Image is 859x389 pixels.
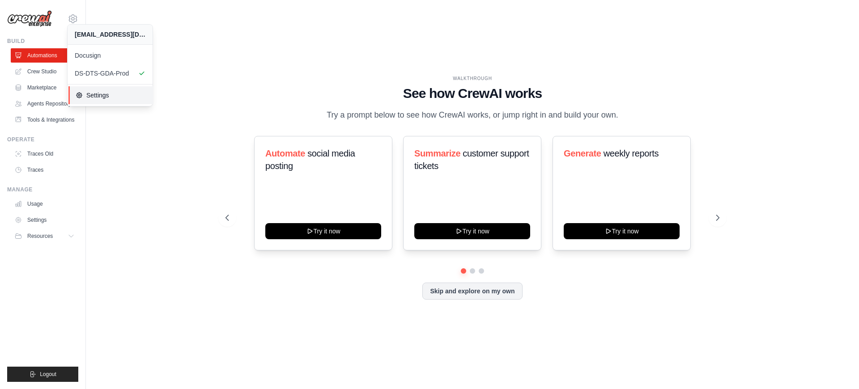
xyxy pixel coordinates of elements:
button: Try it now [265,223,381,239]
a: Automations [11,48,78,63]
a: Traces Old [11,147,78,161]
div: Operate [7,136,78,143]
button: Skip and explore on my own [422,283,522,300]
p: Try a prompt below to see how CrewAI works, or jump right in and build your own. [322,109,623,122]
div: [EMAIL_ADDRESS][DOMAIN_NAME] [75,30,145,39]
a: Traces [11,163,78,177]
span: DS-DTS-GDA-Prod [75,69,145,78]
button: Try it now [564,223,680,239]
button: Resources [11,229,78,243]
span: Logout [40,371,56,378]
a: Settings [11,213,78,227]
div: WALKTHROUGH [225,75,719,82]
a: DS-DTS-GDA-Prod [68,64,153,82]
span: weekly reports [603,148,658,158]
span: Summarize [414,148,460,158]
a: Agents Repository [11,97,78,111]
img: Logo [7,10,52,27]
a: Usage [11,197,78,211]
span: Generate [564,148,601,158]
a: Docusign [68,47,153,64]
h1: See how CrewAI works [225,85,719,101]
div: Build [7,38,78,45]
button: Logout [7,367,78,382]
span: Docusign [75,51,145,60]
a: Crew Studio [11,64,78,79]
span: Resources [27,233,53,240]
div: Manage [7,186,78,193]
span: social media posting [265,148,355,171]
span: customer support tickets [414,148,529,171]
a: Tools & Integrations [11,113,78,127]
span: Automate [265,148,305,158]
a: Marketplace [11,80,78,95]
span: Settings [76,91,146,100]
button: Try it now [414,223,530,239]
a: Settings [68,86,153,104]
